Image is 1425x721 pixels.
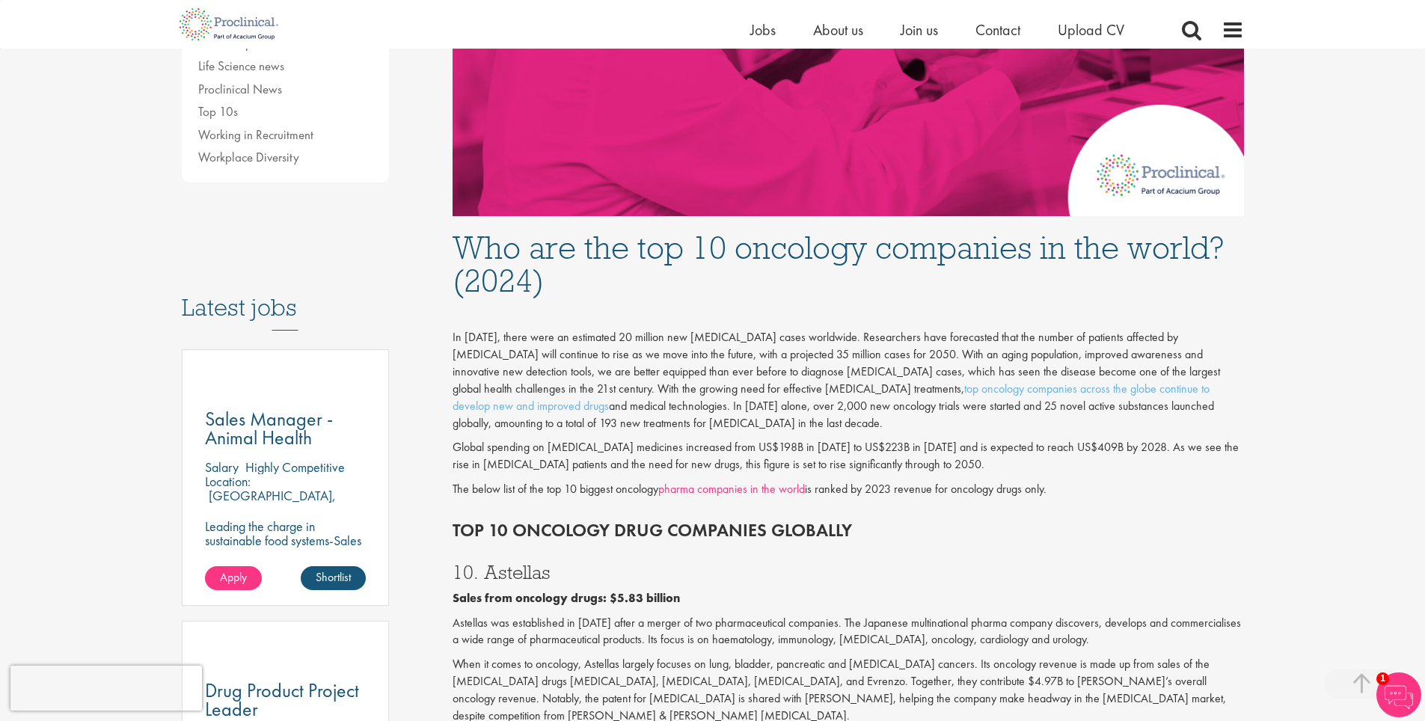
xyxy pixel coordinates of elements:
a: top oncology companies across the globe continue to develop new and improved drugs [453,381,1210,414]
span: Apply [220,569,247,585]
span: Salary [205,458,239,476]
p: Leading the charge in sustainable food systems-Sales Managers turn customer success into global p... [205,519,367,576]
img: Chatbot [1376,672,1421,717]
a: Life Science news [198,58,284,74]
a: Apply [205,566,262,590]
span: Location: [205,473,251,490]
a: About us [813,20,863,40]
p: [GEOGRAPHIC_DATA], [GEOGRAPHIC_DATA] [205,487,336,518]
a: Jobs [750,20,776,40]
a: Sales Manager - Animal Health [205,410,367,447]
h3: 10. Astellas [453,562,1244,582]
a: Working in Recruitment [198,126,313,143]
a: Join us [901,20,938,40]
p: The below list of the top 10 biggest oncology is ranked by 2023 revenue for oncology drugs only. [453,481,1244,498]
p: In [DATE], there were an estimated 20 million new [MEDICAL_DATA] cases worldwide. Researchers hav... [453,329,1244,432]
h3: Latest jobs [182,257,390,331]
p: Highly Competitive [245,458,345,476]
p: Astellas was established in [DATE] after a merger of two pharmaceutical companies. The Japanese m... [453,615,1244,649]
a: Leadership [198,35,252,52]
h2: Top 10 Oncology drug companies globally [453,521,1244,540]
a: Contact [975,20,1020,40]
b: Sales from oncology drugs: $5.83 billion [453,590,680,606]
iframe: reCAPTCHA [10,666,202,711]
a: Upload CV [1058,20,1124,40]
h1: Who are the top 10 oncology companies in the world? (2024) [453,231,1244,297]
a: Shortlist [301,566,366,590]
a: Workplace Diversity [198,149,299,165]
span: Sales Manager - Animal Health [205,406,333,450]
a: Drug Product Project Leader [205,681,367,719]
p: Global spending on [MEDICAL_DATA] medicines increased from US$198B in [DATE] to US$223B in [DATE]... [453,439,1244,473]
a: Proclinical News [198,81,282,97]
span: 1 [1376,672,1389,685]
a: Top 10s [198,103,238,120]
a: pharma companies in the world [658,481,805,497]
